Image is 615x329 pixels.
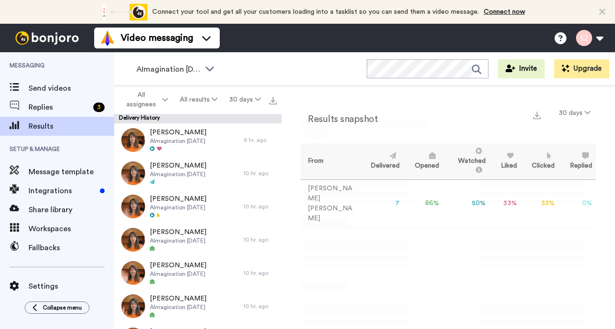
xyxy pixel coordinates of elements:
img: export.svg [533,112,541,119]
button: 30 days [553,104,596,122]
span: [PERSON_NAME] [150,161,206,170]
span: Replies [29,102,89,113]
th: Delivered [360,143,404,179]
img: export.svg [269,97,277,104]
img: 8e2efd66-c6c8-416a-be76-9dcd7a5e2409-thumb.jpg [121,161,145,185]
div: 9 hr. ago [244,136,277,144]
button: Upgrade [554,59,609,78]
div: 10 hr. ago [244,269,277,277]
img: 6399e3c4-d876-421e-acc5-cbeb97c14e3c-thumb.jpg [121,195,145,218]
td: 33 % [489,179,521,227]
div: 3 [93,103,105,112]
div: animation [95,4,147,20]
span: AImagination [DATE] [150,204,206,211]
th: Clicked [521,143,559,179]
a: [PERSON_NAME]AImagination [DATE]10 hr. ago [114,157,282,190]
img: 89890976-83c7-45d7-a1ef-9ead947c8d0a-thumb.jpg [121,228,145,252]
button: 30 days [223,91,266,108]
a: [PERSON_NAME]AImagination [DATE]10 hr. ago [114,256,282,290]
span: Connect your tool and get all your customers loading into a tasklist so you can send them a video... [152,9,479,15]
span: Message template [29,166,114,178]
span: All assignees [122,90,160,109]
h2: Results snapshot [301,114,378,124]
td: 0 % [558,179,596,227]
th: Watched [443,143,489,179]
button: Export all results that match these filters now. [266,93,280,107]
span: Settings [29,281,114,292]
span: AImagination [DATE] [150,237,206,244]
span: Fallbacks [29,242,114,254]
button: Invite [498,59,545,78]
th: Replied [558,143,596,179]
span: [PERSON_NAME] [150,227,206,237]
a: [PERSON_NAME]AImagination [DATE]10 hr. ago [114,290,282,323]
span: Integrations [29,185,96,197]
button: All assignees [116,86,174,113]
span: Results [29,121,114,132]
span: AImagination [DATE] Reminder [137,64,200,75]
a: Connect now [484,9,525,15]
span: Workspaces [29,223,114,235]
a: [PERSON_NAME]AImagination [DATE]10 hr. ago [114,190,282,223]
span: [PERSON_NAME] [150,194,206,204]
img: bj-logo-header-white.svg [11,31,83,45]
div: 10 hr. ago [244,203,277,210]
img: 909dd206-10d9-4d6d-a86b-d09837ab47d2-thumb.jpg [121,128,145,152]
img: vm-color.svg [100,30,115,46]
span: AImagination [DATE] [150,170,206,178]
a: [PERSON_NAME]AImagination [DATE]9 hr. ago [114,123,282,157]
img: 04bc3d5b-1434-449b-87a8-881fb1599cad-thumb.jpg [121,294,145,318]
td: 33 % [521,179,559,227]
div: 10 hr. ago [244,236,277,244]
td: 86 % [403,179,443,227]
span: [PERSON_NAME] [150,294,206,303]
span: AImagination [DATE] [150,137,206,145]
th: Opened [403,143,443,179]
span: [PERSON_NAME] [150,128,206,137]
span: Collapse menu [43,304,82,311]
a: [PERSON_NAME]AImagination [DATE]10 hr. ago [114,223,282,256]
td: 50 % [443,179,489,227]
span: Video messaging [121,31,193,45]
img: 2b32425d-2fa0-4b6e-94d2-21fc572a7f66-thumb.jpg [121,261,145,285]
span: AImagination [DATE] [150,270,206,278]
div: 10 hr. ago [244,169,277,177]
button: All results [174,91,224,108]
span: [PERSON_NAME] [150,261,206,270]
th: Liked [489,143,521,179]
span: AImagination [DATE] [150,303,206,311]
td: 7 [360,179,404,227]
th: From [301,143,360,179]
span: Send videos [29,83,114,94]
div: Delivery History [114,114,282,123]
td: [PERSON_NAME] [PERSON_NAME] [301,179,360,227]
span: Share library [29,204,114,216]
button: Export a summary of each team member’s results that match this filter now. [530,108,544,122]
button: Collapse menu [25,301,89,314]
div: 10 hr. ago [244,302,277,310]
